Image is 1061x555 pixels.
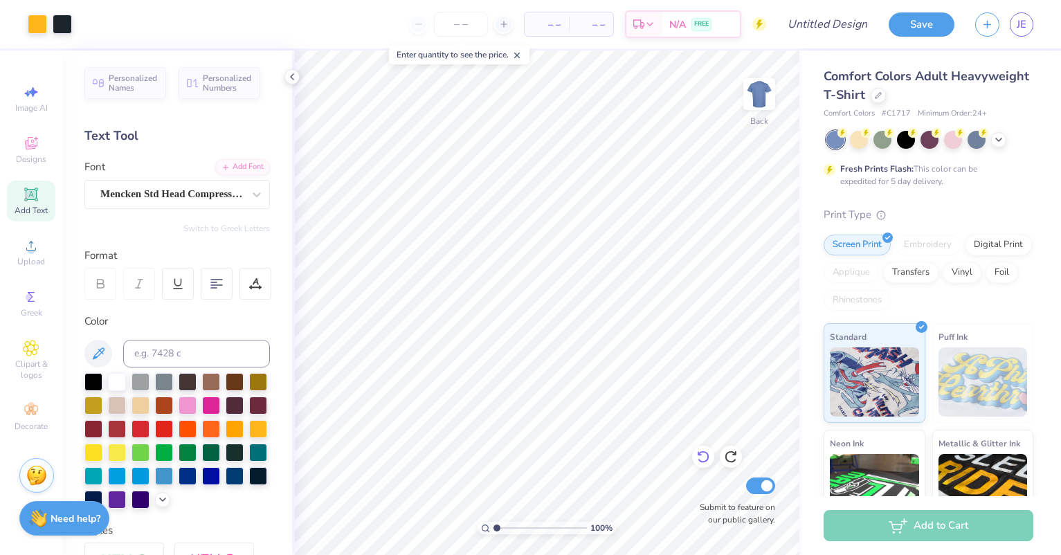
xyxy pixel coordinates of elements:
[824,235,891,255] div: Screen Print
[590,522,613,534] span: 100 %
[824,290,891,311] div: Rhinestones
[883,262,938,283] div: Transfers
[943,262,981,283] div: Vinyl
[824,108,875,120] span: Comfort Colors
[84,159,105,175] label: Font
[938,436,1020,451] span: Metallic & Glitter Ink
[882,108,911,120] span: # C1717
[830,454,919,523] img: Neon Ink
[84,522,270,538] div: Styles
[938,329,968,344] span: Puff Ink
[777,10,878,38] input: Untitled Design
[203,73,252,93] span: Personalized Numbers
[15,205,48,216] span: Add Text
[434,12,488,37] input: – –
[577,17,605,32] span: – –
[745,80,773,108] img: Back
[889,12,954,37] button: Save
[215,159,270,175] div: Add Font
[938,347,1028,417] img: Puff Ink
[824,68,1029,103] span: Comfort Colors Adult Heavyweight T-Shirt
[824,262,879,283] div: Applique
[918,108,987,120] span: Minimum Order: 24 +
[1017,17,1026,33] span: JE
[669,17,686,32] span: N/A
[965,235,1032,255] div: Digital Print
[183,223,270,234] button: Switch to Greek Letters
[84,248,271,264] div: Format
[84,127,270,145] div: Text Tool
[830,436,864,451] span: Neon Ink
[16,154,46,165] span: Designs
[694,19,709,29] span: FREE
[986,262,1018,283] div: Foil
[389,45,529,64] div: Enter quantity to see the price.
[692,501,775,526] label: Submit to feature on our public gallery.
[7,358,55,381] span: Clipart & logos
[938,454,1028,523] img: Metallic & Glitter Ink
[51,512,100,525] strong: Need help?
[533,17,561,32] span: – –
[109,73,158,93] span: Personalized Names
[21,307,42,318] span: Greek
[1010,12,1033,37] a: JE
[830,347,919,417] img: Standard
[17,256,45,267] span: Upload
[830,329,867,344] span: Standard
[15,102,48,113] span: Image AI
[123,340,270,367] input: e.g. 7428 c
[840,163,1010,188] div: This color can be expedited for 5 day delivery.
[840,163,914,174] strong: Fresh Prints Flash:
[824,207,1033,223] div: Print Type
[895,235,961,255] div: Embroidery
[84,313,270,329] div: Color
[15,421,48,432] span: Decorate
[750,115,768,127] div: Back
